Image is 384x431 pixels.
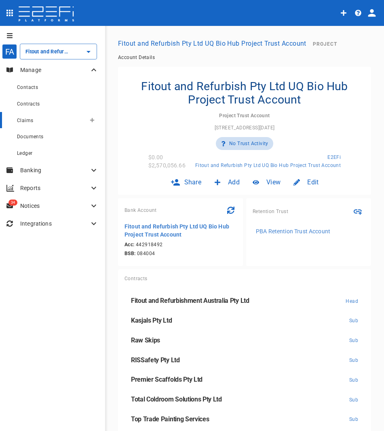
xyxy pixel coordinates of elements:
span: Retention Trust [253,209,288,214]
span: Contracts [124,276,148,281]
span: Sub [349,318,358,323]
span: Claims [17,118,33,123]
span: 084004 [124,251,236,256]
span: Last refreshed August 14, 2025 3:00 PM [225,205,236,216]
span: Fitout and Refurbishment Australia Pty Ltd [131,297,249,304]
span: Sub [349,338,358,343]
p: Banking [20,166,89,174]
a: Account Details [118,55,155,60]
div: FA [2,44,17,59]
span: Head [346,298,358,304]
div: Add [208,173,246,192]
span: Raw Skips [131,336,160,344]
span: Premier Scaffolds Pty Ltd [131,376,203,383]
a: Kasjals Pty LtdSub [124,311,365,331]
p: Notices [20,202,89,210]
b: BSB: [124,251,136,256]
p: Fitout and Refurbish Pty Ltd UQ Bio Hub Project Trust Account [124,222,236,239]
span: Top Trade Painting Services [131,415,209,423]
p: Integrations [20,220,89,228]
a: Fitout and Refurbishment Australia Pty LtdHead [124,291,365,311]
span: 34 [8,200,17,206]
div: Edit [287,173,325,192]
p: PBA Retention Trust Account [256,227,330,235]
a: Total Coldroom Solutions Pty LtdSub [124,390,365,410]
span: Fitout and Refurbish Pty Ltd UQ Bio Hub Project Trust Account [195,163,341,168]
a: Raw SkipsSub [124,331,365,351]
a: Premier Scaffolds Pty LtdSub [124,370,365,390]
span: Sub [349,357,358,363]
span: Sub [349,377,358,383]
span: Sub [349,416,358,422]
a: PBA Retention Trust Account [253,225,365,238]
p: Manage [20,66,89,74]
span: Project Trust Account [219,113,270,118]
span: 442918492 [124,242,236,247]
input: Fitout and Refurbish Pty Ltd UQ Bio Hub Project Trust Account [23,47,71,56]
span: Total Coldroom Solutions Pty Ltd [131,395,222,403]
button: Fitout and Refurbish Pty Ltd UQ Bio Hub Project Trust Account [115,36,310,51]
button: Link RTA [351,205,365,218]
p: Reports [20,184,89,192]
button: Open [83,46,94,57]
span: Contacts [17,85,38,90]
span: Project [313,41,337,47]
b: Acc: [124,242,135,247]
span: Bank Account [124,207,157,213]
span: Add [228,177,240,187]
div: View [246,173,287,192]
nav: breadcrumb [118,55,371,60]
span: Share [184,177,202,187]
span: Contracts [17,101,40,107]
span: Edit [307,177,319,187]
a: Top Trade Painting ServicesSub [124,410,365,429]
span: Ledger [17,150,32,156]
span: No Trust Activity [229,141,268,146]
span: Create claim [90,118,95,123]
button: Create claim [86,114,99,127]
span: [STREET_ADDRESS][DATE] [215,125,275,131]
span: View [266,177,281,187]
span: Kasjals Pty Ltd [131,317,172,324]
h4: Fitout and Refurbish Pty Ltd UQ Bio Hub Project Trust Account [124,80,365,106]
div: Share [164,173,208,192]
span: E2EFi [327,154,341,160]
p: $2,570,056.66 [148,161,186,169]
span: Documents [17,134,44,139]
p: $0.00 [148,153,163,161]
span: RISSafety Pty Ltd [131,356,180,364]
a: RISSafety Pty LtdSub [124,351,365,370]
span: Sub [349,397,358,403]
